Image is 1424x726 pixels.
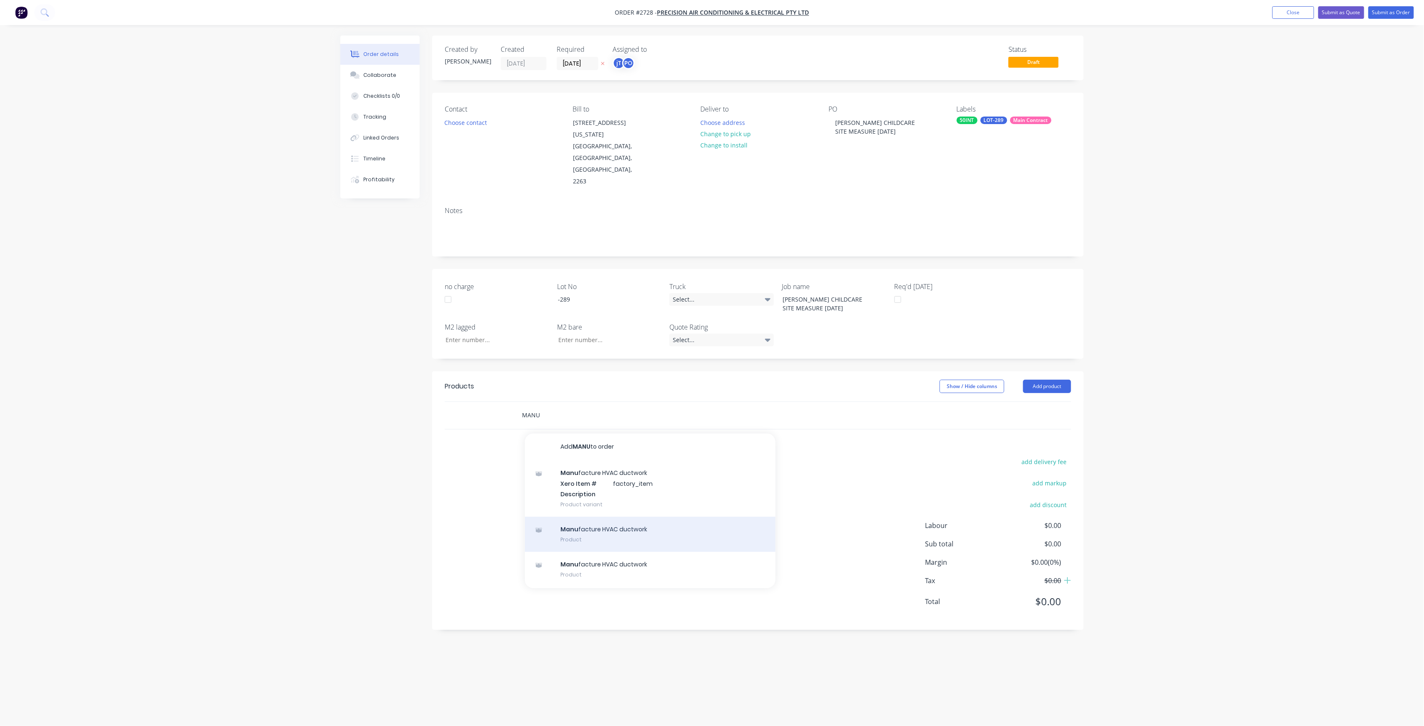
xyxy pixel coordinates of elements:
label: Truck [669,282,774,292]
div: Main Contract [1010,117,1052,124]
div: Profitability [364,176,395,183]
span: Total [925,597,999,607]
button: Change to install [696,140,752,151]
button: Add product [1023,380,1071,393]
div: Contact [445,105,559,113]
button: Order details [340,44,420,65]
button: add delivery fee [1017,456,1071,467]
span: $0.00 [999,594,1061,609]
div: Deliver to [701,105,815,113]
button: Choose address [696,117,750,128]
div: Order details [364,51,399,58]
div: [PERSON_NAME] CHILDCARE SITE MEASURE [DATE] [829,117,922,137]
span: Order #2728 - [615,9,657,17]
button: Change to pick up [696,128,755,140]
span: Tax [925,576,999,586]
a: Precision Air Conditioning & Electrical Pty Ltd [657,9,809,17]
div: Select... [669,334,774,346]
input: Enter number... [551,334,661,346]
button: Tracking [340,107,420,127]
button: Submit as Quote [1318,6,1364,19]
div: Notes [445,207,1071,215]
div: [PERSON_NAME] [445,57,491,66]
button: Collaborate [340,65,420,86]
input: Enter number... [439,334,549,346]
div: Bill to [573,105,687,113]
button: Checklists 0/0 [340,86,420,107]
span: $0.00 ( 0 %) [999,557,1061,567]
div: Linked Orders [364,134,400,142]
div: Collaborate [364,71,397,79]
label: Lot No [557,282,661,292]
div: Status [1008,46,1071,53]
div: Created by [445,46,491,53]
button: AddMANUto order [525,434,775,460]
div: Products [445,381,474,391]
div: [STREET_ADDRESS][US_STATE] [573,117,642,140]
div: jT [613,57,625,69]
label: Job name [782,282,887,292]
div: Tracking [364,113,387,121]
button: add discount [1026,499,1071,510]
label: Quote Rating [669,322,774,332]
span: Draft [1008,57,1059,67]
div: [PERSON_NAME] CHILDCARE SITE MEASURE [DATE] [776,293,880,314]
label: Req'd [DATE] [894,282,999,292]
button: Timeline [340,148,420,169]
div: [STREET_ADDRESS][US_STATE][GEOGRAPHIC_DATA], [GEOGRAPHIC_DATA], [GEOGRAPHIC_DATA], 2263 [566,117,649,188]
div: Required [557,46,603,53]
button: Choose contact [440,117,492,128]
div: Labels [957,105,1071,113]
div: 50INT [957,117,978,124]
div: PO [829,105,943,113]
span: Margin [925,557,999,567]
input: Start typing to add a product... [522,407,689,424]
span: $0.00 [999,576,1061,586]
div: PO [622,57,635,69]
div: Created [501,46,547,53]
span: Labour [925,520,999,531]
div: [GEOGRAPHIC_DATA], [GEOGRAPHIC_DATA], [GEOGRAPHIC_DATA], 2263 [573,140,642,187]
button: Linked Orders [340,127,420,148]
img: Factory [15,6,28,19]
button: Submit as Order [1368,6,1414,19]
span: $0.00 [999,520,1061,531]
button: add markup [1028,477,1071,489]
div: Checklists 0/0 [364,92,400,100]
button: Profitability [340,169,420,190]
div: -289 [551,293,656,305]
label: no charge [445,282,549,292]
span: Sub total [925,539,999,549]
button: Show / Hide columns [940,380,1004,393]
button: jTPO [613,57,635,69]
div: Assigned to [613,46,696,53]
div: LOT-289 [981,117,1007,124]
div: Select... [669,293,774,306]
label: M2 bare [557,322,661,332]
button: Close [1272,6,1314,19]
label: M2 lagged [445,322,549,332]
div: Timeline [364,155,386,162]
span: $0.00 [999,539,1061,549]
